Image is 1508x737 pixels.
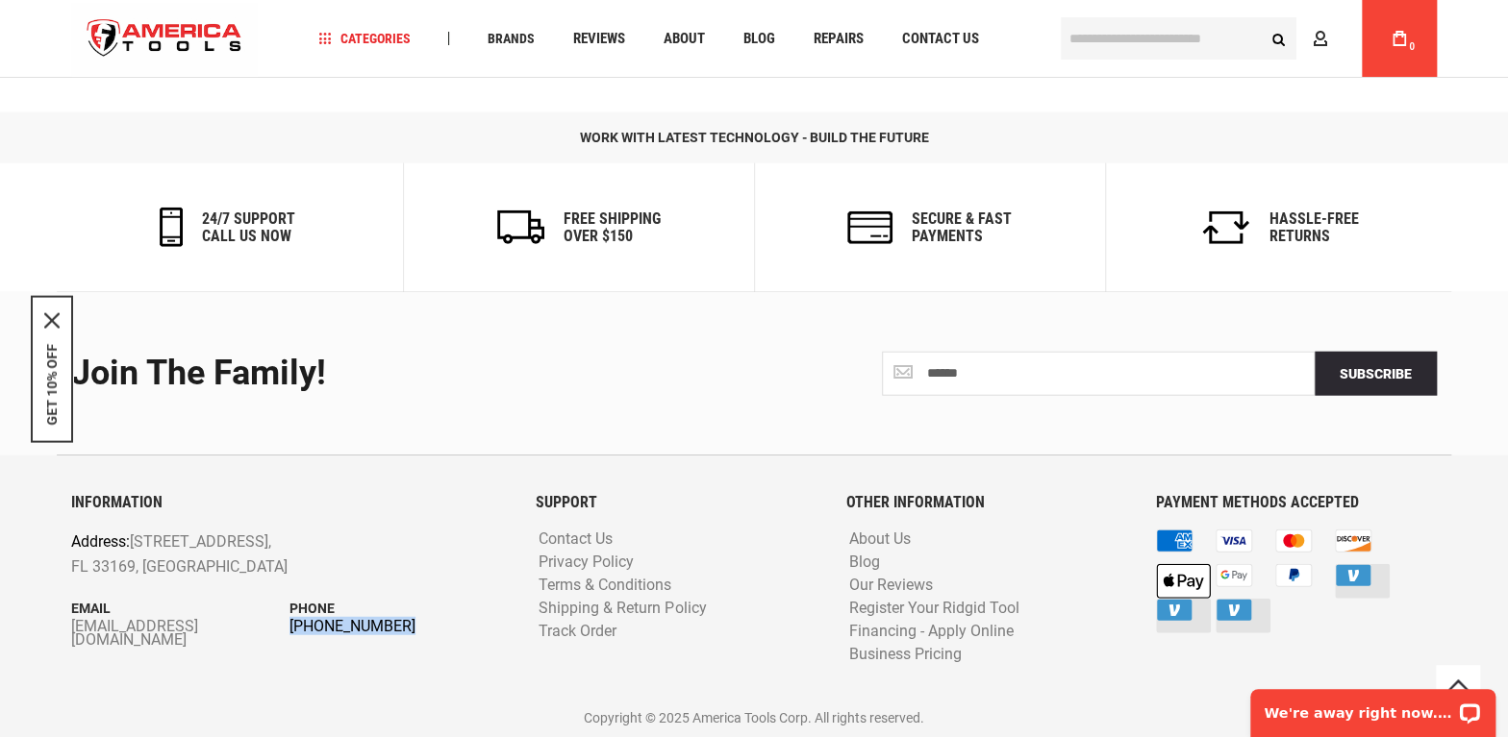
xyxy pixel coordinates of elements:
[44,312,60,328] svg: close icon
[71,355,740,393] div: Join the Family!
[536,494,817,511] h6: SUPPORT
[488,32,535,45] span: Brands
[805,26,872,52] a: Repairs
[1409,41,1415,52] span: 0
[202,210,295,244] h6: 24/7 support call us now
[844,600,1024,618] a: Register Your Ridgid Tool
[844,577,938,595] a: Our Reviews
[71,3,258,75] img: America Tools
[844,553,885,572] a: Blog
[534,553,639,572] a: Privacy Policy
[1238,676,1508,737] iframe: LiveChat chat widget
[289,598,508,619] p: Phone
[44,343,60,425] button: GET 10% OFF
[310,26,419,52] a: Categories
[564,210,661,244] h6: Free Shipping Over $150
[1156,494,1437,511] h6: PAYMENT METHODS ACCEPTED
[846,494,1127,511] h6: OTHER INFORMATION
[573,32,625,46] span: Reviews
[814,32,864,46] span: Repairs
[844,623,1018,641] a: Financing - Apply Online
[743,32,775,46] span: Blog
[1269,210,1359,244] h6: Hassle-Free Returns
[71,620,289,647] a: [EMAIL_ADDRESS][DOMAIN_NAME]
[534,530,617,549] a: Contact Us
[893,26,988,52] a: Contact Us
[735,26,784,52] a: Blog
[655,26,714,52] a: About
[318,32,411,45] span: Categories
[1260,20,1296,57] button: Search
[71,532,130,551] span: Address:
[479,26,543,52] a: Brands
[534,623,621,641] a: Track Order
[534,577,676,595] a: Terms & Conditions
[534,600,711,618] a: Shipping & Return Policy
[71,707,1437,728] p: Copyright © 2025 America Tools Corp. All rights reserved.
[289,620,508,633] a: [PHONE_NUMBER]
[902,32,979,46] span: Contact Us
[71,529,420,578] p: [STREET_ADDRESS], FL 33169, [GEOGRAPHIC_DATA]
[71,494,507,511] h6: INFORMATION
[71,3,258,75] a: store logo
[844,530,916,549] a: About Us
[44,312,60,328] button: Close
[844,646,967,664] a: Business Pricing
[912,210,1012,244] h6: secure & fast payments
[1315,352,1437,396] button: Subscribe
[664,32,705,46] span: About
[71,598,289,619] p: Email
[1340,366,1412,381] span: Subscribe
[565,26,634,52] a: Reviews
